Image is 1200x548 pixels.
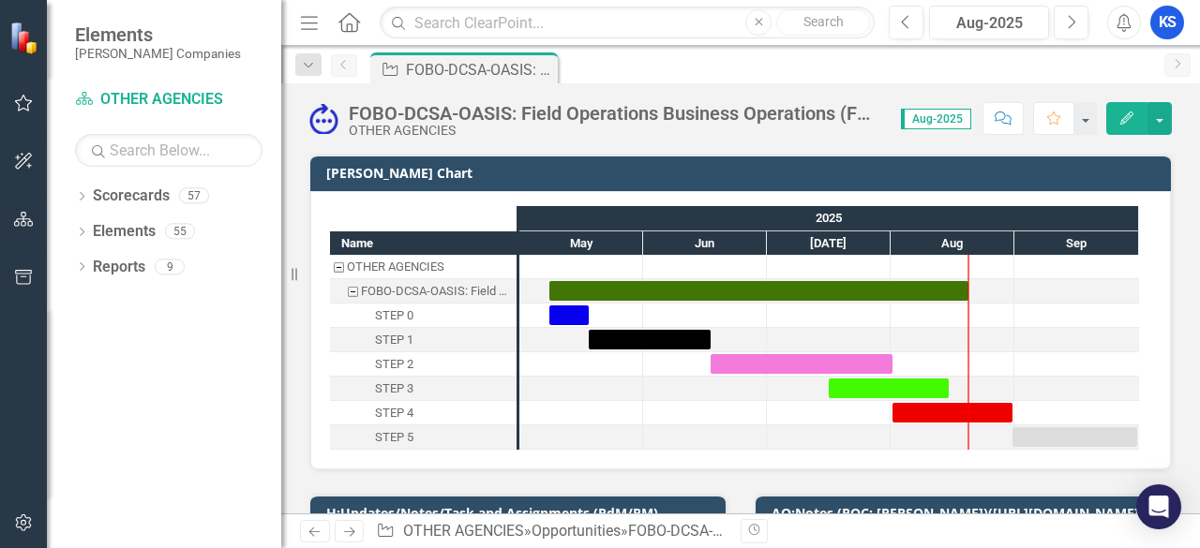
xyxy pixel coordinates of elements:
[891,231,1014,256] div: Aug
[803,14,844,29] span: Search
[929,6,1049,39] button: Aug-2025
[589,330,711,349] div: Task: Start date: 2025-05-18 End date: 2025-06-17
[829,378,949,398] div: Task: Start date: 2025-07-16 End date: 2025-08-15
[93,221,156,243] a: Elements
[892,403,1012,422] div: Task: Start date: 2025-08-01 End date: 2025-08-31
[349,103,882,124] div: FOBO-DCSA-OASIS: Field Operations Business Operations (FOBO)
[330,304,517,328] div: STEP 0
[628,522,1062,540] div: FOBO-DCSA-OASIS: Field Operations Business Operations (FOBO)
[330,328,517,352] div: STEP 1
[93,257,145,278] a: Reports
[549,305,589,325] div: Task: Start date: 2025-05-08 End date: 2025-05-18
[532,522,621,540] a: Opportunities
[549,281,968,301] div: Task: Start date: 2025-05-08 End date: 2025-08-20
[326,166,1162,180] h3: [PERSON_NAME] Chart
[1136,484,1181,529] div: Open Intercom Messenger
[330,255,517,279] div: Task: OTHER AGENCIES Start date: 2025-05-08 End date: 2025-05-09
[380,7,875,39] input: Search ClearPoint...
[1014,231,1139,256] div: Sep
[375,352,413,377] div: STEP 2
[75,134,262,167] input: Search Below...
[519,231,643,256] div: May
[330,377,517,401] div: STEP 3
[330,425,517,450] div: Task: Start date: 2025-08-31 End date: 2025-09-30
[330,328,517,352] div: Task: Start date: 2025-05-18 End date: 2025-06-17
[936,12,1042,35] div: Aug-2025
[711,354,892,374] div: Task: Start date: 2025-06-17 End date: 2025-08-01
[330,401,517,425] div: STEP 4
[772,506,1162,520] h3: AQ:Notes (POC: [PERSON_NAME])([URL][DOMAIN_NAME])
[330,352,517,377] div: Task: Start date: 2025-06-17 End date: 2025-08-01
[375,401,413,425] div: STEP 4
[776,9,870,36] button: Search
[179,188,209,204] div: 57
[901,109,971,129] span: Aug-2025
[165,224,195,240] div: 55
[519,206,1139,230] div: 2025
[330,377,517,401] div: Task: Start date: 2025-07-16 End date: 2025-08-15
[330,255,517,279] div: OTHER AGENCIES
[330,279,517,304] div: FOBO-DCSA-OASIS: Field Operations Business Operations (FOBO)
[75,46,241,61] small: [PERSON_NAME] Companies
[361,279,511,304] div: FOBO-DCSA-OASIS: Field Operations Business Operations (FOBO)
[1012,427,1137,447] div: Task: Start date: 2025-08-31 End date: 2025-09-30
[375,425,413,450] div: STEP 5
[326,506,716,520] h3: H:Updates/Notes/Task and Assignments (PdM/PM)
[330,231,517,255] div: Name
[75,23,241,46] span: Elements
[767,231,891,256] div: Jul
[330,304,517,328] div: Task: Start date: 2025-05-08 End date: 2025-05-18
[9,21,42,53] img: ClearPoint Strategy
[347,255,444,279] div: OTHER AGENCIES
[406,58,553,81] div: FOBO-DCSA-OASIS: Field Operations Business Operations (FOBO)
[375,304,413,328] div: STEP 0
[349,124,882,138] div: OTHER AGENCIES
[330,279,517,304] div: Task: Start date: 2025-05-08 End date: 2025-08-20
[375,377,413,401] div: STEP 3
[376,521,727,542] div: » »
[330,352,517,377] div: STEP 2
[155,259,185,274] div: 9
[75,89,262,111] a: OTHER AGENCIES
[403,522,524,540] a: OTHER AGENCIES
[93,185,170,207] a: Scorecards
[309,104,339,134] img: Submitted
[1150,6,1184,39] button: KS
[330,401,517,425] div: Task: Start date: 2025-08-01 End date: 2025-08-31
[330,425,517,450] div: STEP 5
[643,231,767,256] div: Jun
[375,328,413,352] div: STEP 1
